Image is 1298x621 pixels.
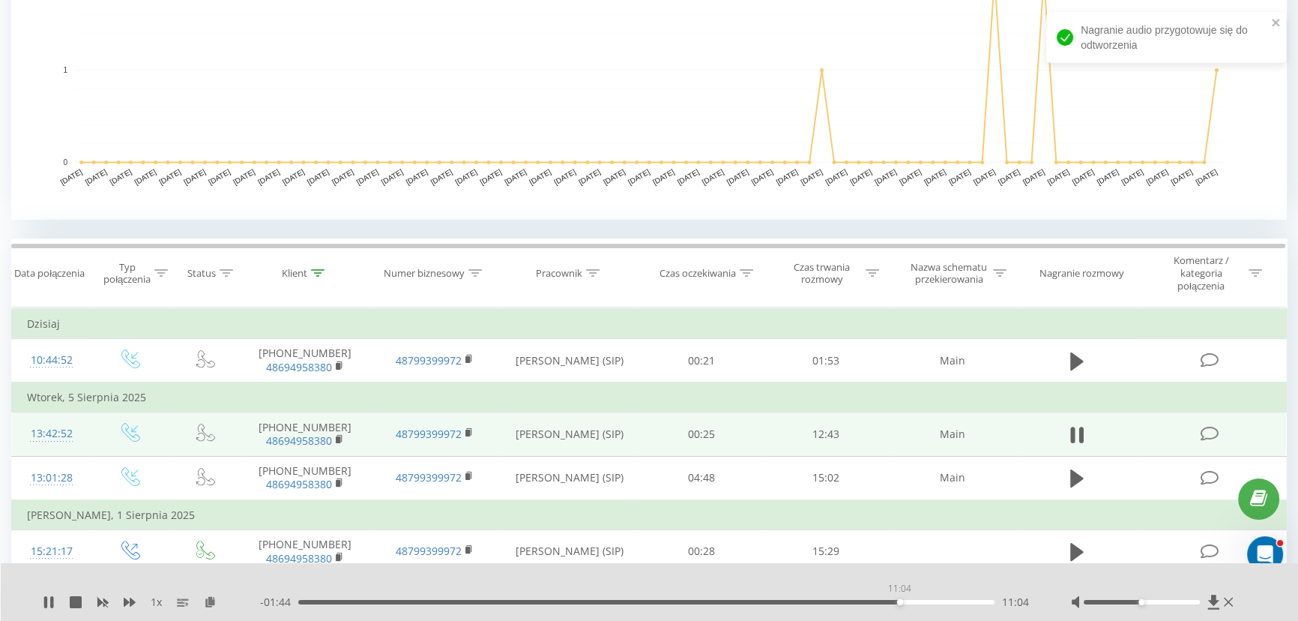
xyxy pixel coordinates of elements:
[602,167,627,186] text: [DATE]
[885,578,914,599] div: 11:04
[639,529,763,573] td: 00:28
[266,360,332,374] a: 48694958380
[782,261,862,286] div: Czas trwania rozmowy
[1046,12,1286,63] div: Nagranie audio przygotowuje się do odtworzenia
[241,339,370,383] td: [PHONE_NUMBER]
[1002,595,1029,610] span: 11:04
[536,267,582,280] div: Pracownik
[1194,167,1219,186] text: [DATE]
[577,167,602,186] text: [DATE]
[256,167,281,186] text: [DATE]
[997,167,1021,186] text: [DATE]
[651,167,676,186] text: [DATE]
[824,167,848,186] text: [DATE]
[764,339,888,383] td: 01:53
[873,167,898,186] text: [DATE]
[396,427,462,441] a: 48799399972
[355,167,380,186] text: [DATE]
[380,167,405,186] text: [DATE]
[14,267,85,280] div: Data połączenia
[151,595,162,610] span: 1 x
[499,412,639,456] td: [PERSON_NAME] (SIP)
[157,167,182,186] text: [DATE]
[775,167,800,186] text: [DATE]
[63,66,67,74] text: 1
[84,167,109,186] text: [DATE]
[27,463,76,493] div: 13:01:28
[499,529,639,573] td: [PERSON_NAME] (SIP)
[306,167,330,186] text: [DATE]
[888,456,1018,500] td: Main
[266,433,332,448] a: 48694958380
[405,167,429,186] text: [DATE]
[232,167,256,186] text: [DATE]
[241,456,370,500] td: [PHONE_NUMBER]
[454,167,479,186] text: [DATE]
[1021,167,1046,186] text: [DATE]
[187,267,216,280] div: Status
[12,382,1287,412] td: Wtorek, 5 Sierpnia 2025
[888,339,1018,383] td: Main
[396,470,462,484] a: 48799399972
[1271,16,1282,31] button: close
[639,456,763,500] td: 04:48
[1071,167,1096,186] text: [DATE]
[59,167,84,186] text: [DATE]
[639,412,763,456] td: 00:25
[676,167,701,186] text: [DATE]
[947,167,972,186] text: [DATE]
[1039,267,1124,280] div: Nagranie rozmowy
[909,261,989,286] div: Nazwa schematu przekierowania
[396,353,462,367] a: 48799399972
[888,412,1018,456] td: Main
[63,158,67,166] text: 0
[764,456,888,500] td: 15:02
[764,412,888,456] td: 12:43
[266,551,332,565] a: 48694958380
[764,529,888,573] td: 15:29
[133,167,157,186] text: [DATE]
[1046,167,1071,186] text: [DATE]
[396,544,462,558] a: 48799399972
[1247,536,1283,572] iframe: Intercom live chat
[109,167,133,186] text: [DATE]
[898,167,923,186] text: [DATE]
[27,346,76,375] div: 10:44:52
[103,261,151,286] div: Typ połączenia
[260,595,298,610] span: - 01:44
[478,167,503,186] text: [DATE]
[659,267,736,280] div: Czas oczekiwania
[207,167,232,186] text: [DATE]
[499,456,639,500] td: [PERSON_NAME] (SIP)
[27,419,76,448] div: 13:42:52
[701,167,725,186] text: [DATE]
[266,477,332,491] a: 48694958380
[1138,599,1144,605] div: Accessibility label
[1096,167,1120,186] text: [DATE]
[27,537,76,566] div: 15:21:17
[552,167,577,186] text: [DATE]
[848,167,873,186] text: [DATE]
[1169,167,1194,186] text: [DATE]
[1157,254,1245,292] div: Komentarz / kategoria połączenia
[282,267,307,280] div: Klient
[503,167,528,186] text: [DATE]
[12,500,1287,530] td: [PERSON_NAME], 1 Sierpnia 2025
[750,167,775,186] text: [DATE]
[972,167,997,186] text: [DATE]
[12,309,1287,339] td: Dzisiaj
[627,167,651,186] text: [DATE]
[799,167,824,186] text: [DATE]
[923,167,947,186] text: [DATE]
[330,167,355,186] text: [DATE]
[528,167,552,186] text: [DATE]
[281,167,306,186] text: [DATE]
[182,167,207,186] text: [DATE]
[499,339,639,383] td: [PERSON_NAME] (SIP)
[429,167,454,186] text: [DATE]
[241,529,370,573] td: [PHONE_NUMBER]
[384,267,465,280] div: Numer biznesowy
[725,167,750,186] text: [DATE]
[241,412,370,456] td: [PHONE_NUMBER]
[897,599,903,605] div: Accessibility label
